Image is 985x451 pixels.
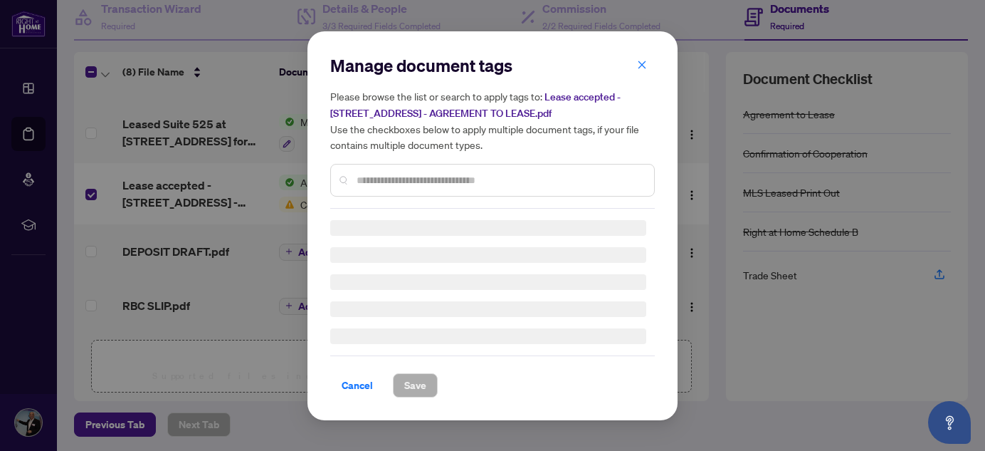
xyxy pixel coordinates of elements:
[330,88,655,152] h5: Please browse the list or search to apply tags to: Use the checkboxes below to apply multiple doc...
[637,59,647,69] span: close
[330,373,384,398] button: Cancel
[330,90,621,120] span: Lease accepted - [STREET_ADDRESS] - AGREEMENT TO LEASE.pdf
[393,373,438,398] button: Save
[928,401,971,444] button: Open asap
[330,54,655,77] h2: Manage document tags
[342,374,373,397] span: Cancel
